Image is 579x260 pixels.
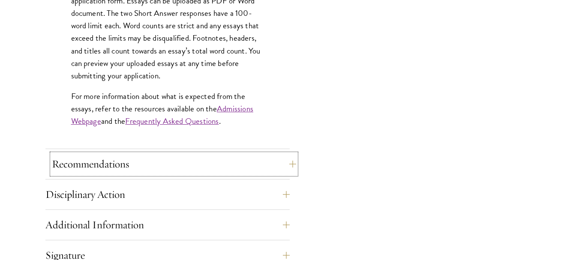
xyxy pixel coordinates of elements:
[71,90,264,127] p: For more information about what is expected from the essays, refer to the resources available on ...
[52,154,296,174] button: Recommendations
[71,102,253,127] a: Admissions Webpage
[45,215,290,235] button: Additional Information
[125,115,219,127] a: Frequently Asked Questions
[45,184,290,205] button: Disciplinary Action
